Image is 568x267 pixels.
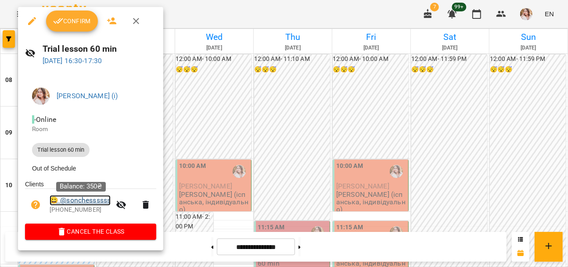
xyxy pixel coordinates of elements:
span: Balance: 350₴ [60,182,102,190]
button: Cancel the class [25,224,156,239]
span: Cancel the class [32,226,149,237]
span: - Online [32,115,58,124]
ul: Clients [25,180,156,224]
p: [PHONE_NUMBER] [50,206,111,214]
button: Confirm [46,11,98,32]
h6: Trial lesson 60 min [43,42,156,56]
img: cd58824c68fe8f7eba89630c982c9fb7.jpeg [32,87,50,105]
li: Out of Schedule [25,160,156,176]
span: Trial lesson 60 min [32,146,90,154]
span: Confirm [53,16,91,26]
button: Unpaid. Bill the attendance? [25,194,46,215]
a: [PERSON_NAME] (і) [57,92,118,100]
p: Room [32,125,149,134]
a: [DATE] 16:30-17:30 [43,57,102,65]
a: 😀 @sonchessssss [50,195,111,206]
